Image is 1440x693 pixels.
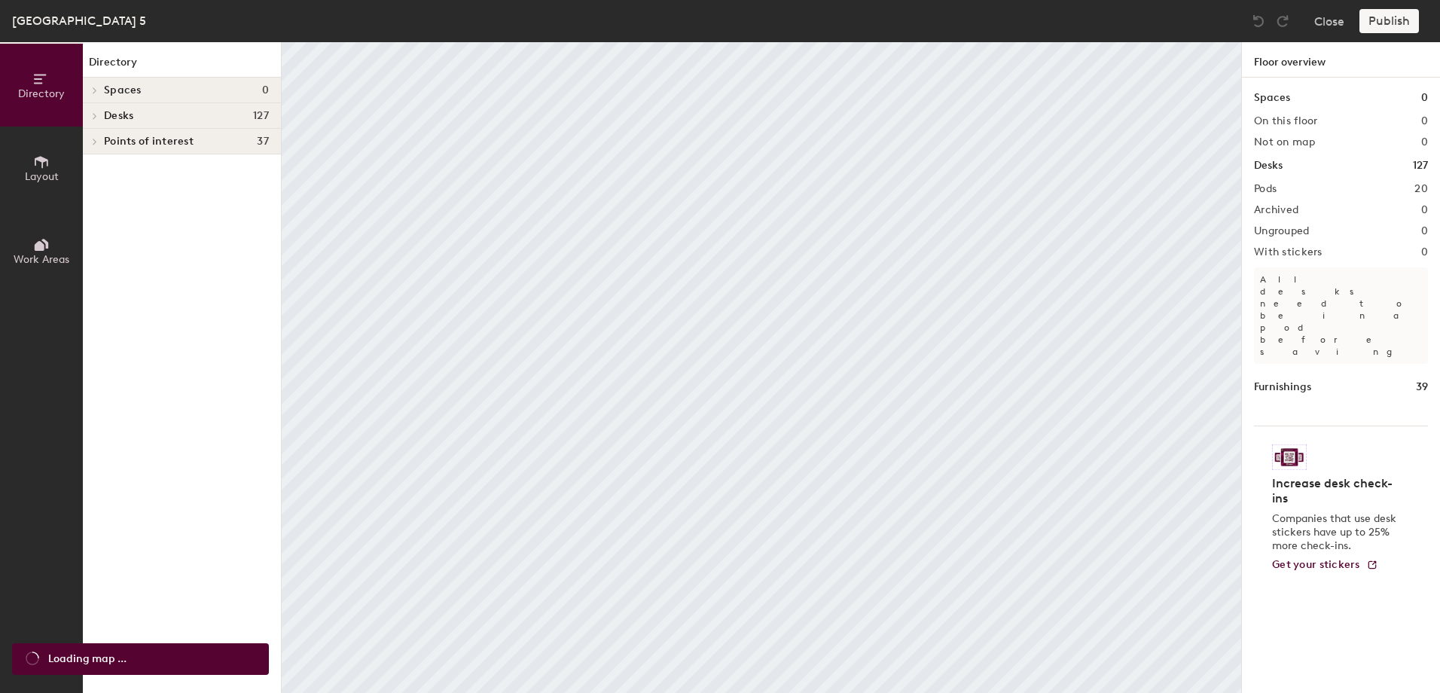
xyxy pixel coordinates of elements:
[1254,157,1283,174] h1: Desks
[1254,204,1298,216] h2: Archived
[104,136,194,148] span: Points of interest
[1275,14,1290,29] img: Redo
[1254,183,1277,195] h2: Pods
[253,110,269,122] span: 127
[1421,90,1428,106] h1: 0
[48,651,127,667] span: Loading map ...
[1421,115,1428,127] h2: 0
[1272,559,1378,572] a: Get your stickers
[104,110,133,122] span: Desks
[257,136,269,148] span: 37
[282,42,1241,693] canvas: Map
[1254,90,1290,106] h1: Spaces
[1272,512,1401,553] p: Companies that use desk stickers have up to 25% more check-ins.
[1254,115,1318,127] h2: On this floor
[1416,379,1428,395] h1: 39
[1242,42,1440,78] h1: Floor overview
[83,54,281,78] h1: Directory
[14,253,69,266] span: Work Areas
[262,84,269,96] span: 0
[1413,157,1428,174] h1: 127
[1421,204,1428,216] h2: 0
[1421,246,1428,258] h2: 0
[1414,183,1428,195] h2: 20
[12,11,146,30] div: [GEOGRAPHIC_DATA] 5
[1421,225,1428,237] h2: 0
[1254,225,1310,237] h2: Ungrouped
[1314,9,1344,33] button: Close
[1254,136,1315,148] h2: Not on map
[1254,267,1428,364] p: All desks need to be in a pod before saving
[1272,444,1307,470] img: Sticker logo
[1254,379,1311,395] h1: Furnishings
[1272,476,1401,506] h4: Increase desk check-ins
[25,170,59,183] span: Layout
[1421,136,1428,148] h2: 0
[1272,558,1360,571] span: Get your stickers
[1251,14,1266,29] img: Undo
[104,84,142,96] span: Spaces
[1254,246,1323,258] h2: With stickers
[18,87,65,100] span: Directory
